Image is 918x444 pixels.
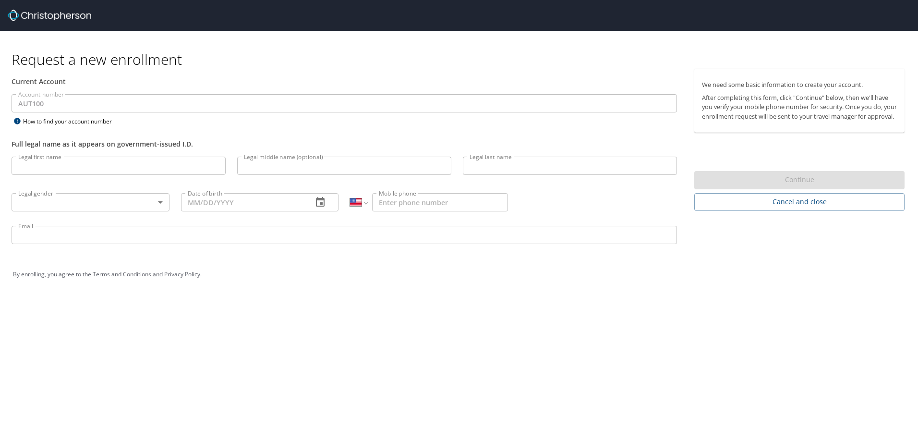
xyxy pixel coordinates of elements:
[702,80,897,89] p: We need some basic information to create your account.
[12,139,677,149] div: Full legal name as it appears on government-issued I.D.
[93,270,151,278] a: Terms and Conditions
[12,50,912,69] h1: Request a new enrollment
[372,193,508,211] input: Enter phone number
[12,115,132,127] div: How to find your account number
[702,196,897,208] span: Cancel and close
[164,270,200,278] a: Privacy Policy
[8,10,91,21] img: cbt logo
[181,193,305,211] input: MM/DD/YYYY
[12,76,677,86] div: Current Account
[694,193,905,211] button: Cancel and close
[13,262,905,286] div: By enrolling, you agree to the and .
[12,193,169,211] div: ​
[702,93,897,121] p: After completing this form, click "Continue" below, then we'll have you verify your mobile phone ...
